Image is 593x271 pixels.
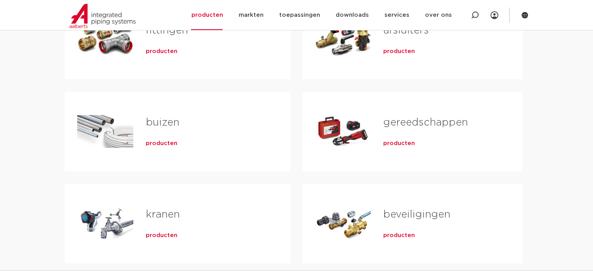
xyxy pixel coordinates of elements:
[490,7,498,24] div: my IPS
[146,48,177,55] a: producten
[146,209,180,220] a: kranen
[146,117,179,128] a: buizen
[383,117,468,128] a: gereedschappen
[146,232,177,239] a: producten
[383,232,415,239] a: producten
[146,140,177,147] a: producten
[146,25,188,35] a: fittingen
[383,209,450,220] a: beveiligingen
[383,25,429,35] a: afsluiters
[383,140,415,147] a: producten
[383,48,415,55] a: producten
